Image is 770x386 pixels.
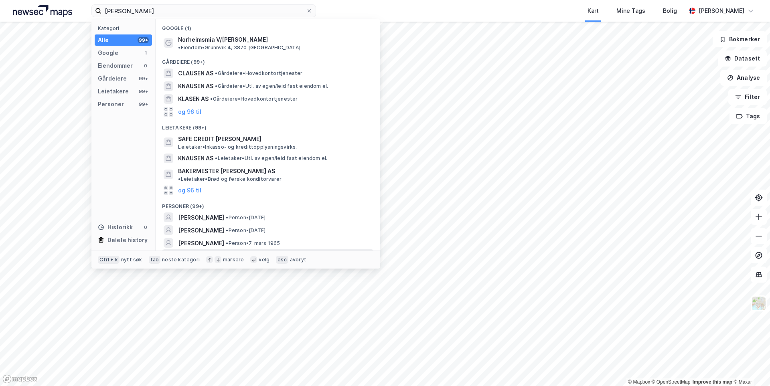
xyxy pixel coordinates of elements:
[138,88,149,95] div: 99+
[142,50,149,56] div: 1
[13,5,72,17] img: logo.a4113a55bc3d86da70a041830d287a7e.svg
[652,379,691,385] a: OpenStreetMap
[2,374,38,384] a: Mapbox homepage
[215,83,217,89] span: •
[178,69,213,78] span: CLAUSEN AS
[728,89,767,105] button: Filter
[226,214,228,220] span: •
[98,35,109,45] div: Alle
[98,222,133,232] div: Historikk
[215,70,302,77] span: Gårdeiere • Hovedkontortjenester
[215,155,217,161] span: •
[142,63,149,69] div: 0
[718,51,767,67] button: Datasett
[178,238,224,248] span: [PERSON_NAME]
[156,53,380,67] div: Gårdeiere (99+)
[215,155,327,162] span: Leietaker • Utl. av egen/leid fast eiendom el.
[98,99,124,109] div: Personer
[138,101,149,107] div: 99+
[178,44,180,51] span: •
[751,296,766,311] img: Z
[178,134,371,144] span: SAFE CREDIT [PERSON_NAME]
[138,37,149,43] div: 99+
[713,31,767,47] button: Bokmerker
[121,257,142,263] div: nytt søk
[628,379,650,385] a: Mapbox
[101,5,306,17] input: Søk på adresse, matrikkel, gårdeiere, leietakere eller personer
[290,257,306,263] div: avbryt
[720,70,767,86] button: Analyse
[98,48,118,58] div: Google
[178,35,268,44] span: Norheimsmia V/[PERSON_NAME]
[178,186,201,195] button: og 96 til
[226,240,280,247] span: Person • 7. mars 1965
[98,87,129,96] div: Leietakere
[138,75,149,82] div: 99+
[693,379,732,385] a: Improve this map
[730,348,770,386] div: Kontrollprogram for chat
[215,70,217,76] span: •
[259,257,269,263] div: velg
[226,214,265,221] span: Person • [DATE]
[178,154,213,163] span: KNAUSEN AS
[588,6,599,16] div: Kart
[699,6,744,16] div: [PERSON_NAME]
[98,25,152,31] div: Kategori
[729,108,767,124] button: Tags
[178,176,180,182] span: •
[156,19,380,33] div: Google (1)
[178,94,209,104] span: KLASEN AS
[156,118,380,133] div: Leietakere (99+)
[616,6,645,16] div: Mine Tags
[215,83,328,89] span: Gårdeiere • Utl. av egen/leid fast eiendom el.
[149,256,161,264] div: tab
[226,227,265,234] span: Person • [DATE]
[730,348,770,386] iframe: Chat Widget
[178,226,224,235] span: [PERSON_NAME]
[156,197,380,211] div: Personer (99+)
[162,257,200,263] div: neste kategori
[98,256,120,264] div: Ctrl + k
[276,256,288,264] div: esc
[178,144,297,150] span: Leietaker • Inkasso- og kredittopplysningsvirks.
[178,166,275,176] span: BAKERMESTER [PERSON_NAME] AS
[226,240,228,246] span: •
[178,176,282,182] span: Leietaker • Brød og ferske konditorvarer
[178,81,213,91] span: KNAUSEN AS
[210,96,298,102] span: Gårdeiere • Hovedkontortjenester
[107,235,148,245] div: Delete history
[210,96,213,102] span: •
[98,61,133,71] div: Eiendommer
[178,213,224,222] span: [PERSON_NAME]
[178,107,201,117] button: og 96 til
[223,257,244,263] div: markere
[178,44,300,51] span: Eiendom • Grunnvik 4, 3870 [GEOGRAPHIC_DATA]
[142,224,149,230] div: 0
[663,6,677,16] div: Bolig
[98,74,127,83] div: Gårdeiere
[226,227,228,233] span: •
